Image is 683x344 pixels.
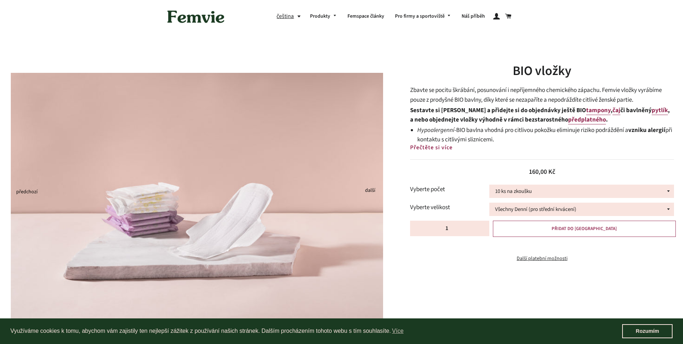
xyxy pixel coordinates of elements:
label: Vyberte počet [410,185,489,194]
a: learn more about cookies [391,326,405,336]
a: pytlík [652,106,668,115]
a: čaj [612,106,620,115]
span: PŘIDAT DO [GEOGRAPHIC_DATA] [552,225,617,232]
img: TER06110_nahled_524fe1a8-a451-4469-b324-04e95c820d41_800x.jpg [11,73,383,322]
a: Další platební možnosti [410,255,674,263]
span: - [417,126,456,134]
a: tampony [586,106,611,115]
span: Zbavte se pocitu škrábání, posunování i nepříjemného chemického zápachu. Femvie vložky vyrábíme p... [410,86,662,104]
span: Přečtěte si více [410,144,453,151]
a: dismiss cookie message [622,324,673,339]
button: čeština [277,12,305,21]
img: Femvie [163,5,228,28]
a: Náš příběh [456,7,490,26]
em: Hypoalergenní [417,126,454,134]
strong: vzniku alergií [628,126,665,134]
label: Vyberte velikost [410,203,489,212]
button: Next [365,190,369,192]
button: Previous [16,192,20,193]
li: BIO bavlna vhodná pro citlivou pokožku eliminuje riziko podráždění a při kontaktu s citlivými sli... [417,125,674,145]
a: Femspace články [342,7,390,26]
a: předplatného [568,115,606,124]
strong: Sestavte si [PERSON_NAME] a přidejte si do objednávky ještě BIO , či bavlněný , a nebo objednejte... [410,106,670,125]
a: Produkty [305,7,342,26]
span: Využíváme cookies k tomu, abychom vám zajistily ten nejlepší zážitek z používání našich stránek. ... [10,326,622,336]
button: PŘIDAT DO [GEOGRAPHIC_DATA] [493,221,676,237]
a: Pro firmy a sportoviště [390,7,457,26]
h1: BIO vložky [410,62,674,80]
span: 160,00 Kč [529,167,555,176]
